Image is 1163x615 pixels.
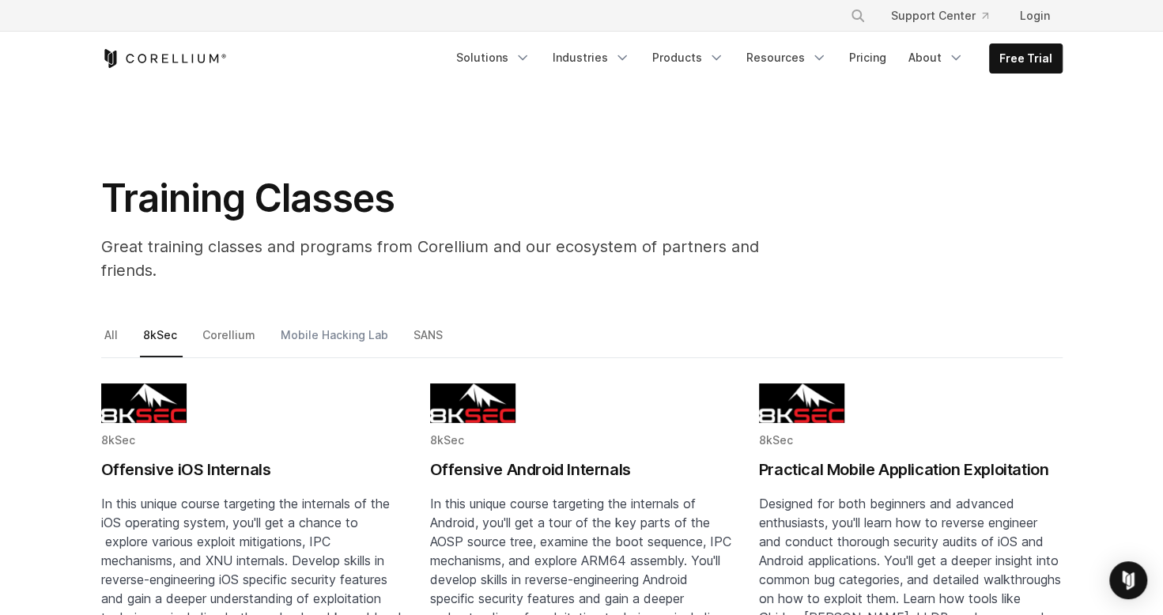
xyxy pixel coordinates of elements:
[101,175,813,222] h1: Training Classes
[878,2,1001,30] a: Support Center
[447,43,1063,74] div: Navigation Menu
[278,325,394,358] a: Mobile Hacking Lab
[430,383,515,423] img: 8KSEC logo
[430,433,464,447] span: 8kSec
[990,44,1062,73] a: Free Trial
[759,383,844,423] img: 8KSEC logo
[543,43,640,72] a: Industries
[447,43,540,72] a: Solutions
[101,235,813,282] p: Great training classes and programs from Corellium and our ecosystem of partners and friends.
[759,458,1063,481] h2: Practical Mobile Application Exploitation
[101,458,405,481] h2: Offensive iOS Internals
[737,43,836,72] a: Resources
[759,433,793,447] span: 8kSec
[840,43,896,72] a: Pricing
[101,433,135,447] span: 8kSec
[199,325,261,358] a: Corellium
[844,2,872,30] button: Search
[140,325,183,358] a: 8kSec
[643,43,734,72] a: Products
[101,49,227,68] a: Corellium Home
[831,2,1063,30] div: Navigation Menu
[1007,2,1063,30] a: Login
[101,383,187,423] img: 8KSEC logo
[899,43,973,72] a: About
[1109,561,1147,599] div: Open Intercom Messenger
[410,325,448,358] a: SANS
[101,325,123,358] a: All
[430,458,734,481] h2: Offensive Android Internals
